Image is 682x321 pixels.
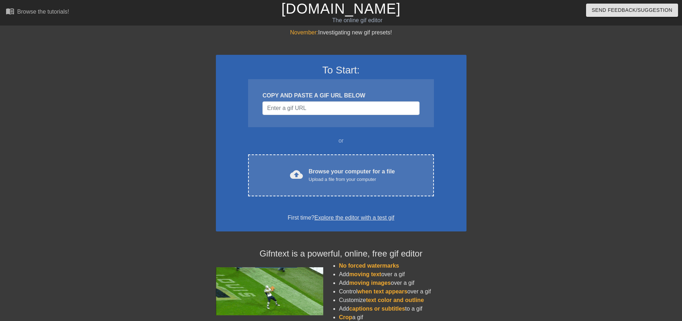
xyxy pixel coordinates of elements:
span: No forced watermarks [339,263,399,269]
div: Browse your computer for a file [309,167,395,183]
span: captions or subtitles [349,306,405,312]
span: Crop [339,314,352,320]
div: Browse the tutorials! [17,9,69,15]
a: Browse the tutorials! [6,7,69,18]
img: football_small.gif [216,267,323,315]
div: The online gif editor [231,16,484,25]
li: Add to a gif [339,305,466,313]
li: Add over a gif [339,279,466,287]
h4: Gifntext is a powerful, online, free gif editor [216,249,466,259]
a: Explore the editor with a test gif [314,215,394,221]
a: [DOMAIN_NAME] [281,1,401,16]
span: text color and outline [366,297,424,303]
div: First time? [225,214,457,222]
h3: To Start: [225,64,457,76]
li: Customize [339,296,466,305]
span: November: [290,29,318,35]
div: COPY AND PASTE A GIF URL BELOW [262,91,419,100]
button: Send Feedback/Suggestion [586,4,678,17]
input: Username [262,101,419,115]
div: or [234,136,448,145]
span: cloud_upload [290,168,303,181]
span: Send Feedback/Suggestion [592,6,672,15]
span: moving images [349,280,391,286]
span: menu_book [6,7,14,15]
li: Control over a gif [339,287,466,296]
span: moving text [349,271,381,277]
div: Investigating new gif presets! [216,28,466,37]
li: Add over a gif [339,270,466,279]
div: Upload a file from your computer [309,176,395,183]
span: when text appears [357,288,407,294]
